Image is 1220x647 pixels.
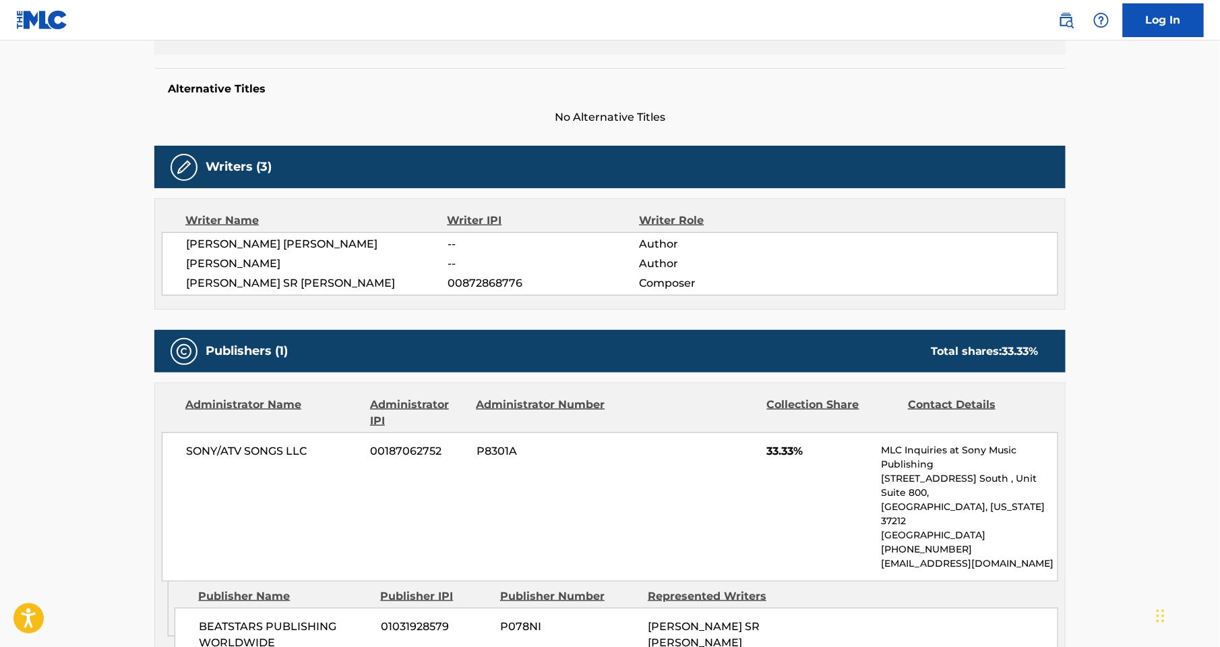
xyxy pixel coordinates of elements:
div: Writer Name [185,213,448,229]
p: [GEOGRAPHIC_DATA], [US_STATE] 37212 [882,500,1058,528]
span: 00872868776 [448,275,639,291]
div: Collection Share [767,397,898,429]
span: 33.33% [767,443,872,459]
div: Publisher Number [500,588,638,604]
span: P078NI [500,619,638,635]
p: [EMAIL_ADDRESS][DOMAIN_NAME] [882,557,1058,571]
p: MLC Inquiries at Sony Music Publishing [882,443,1058,472]
img: Writers [176,159,192,175]
div: Writer Role [639,213,814,229]
div: Writer IPI [448,213,640,229]
div: Total shares: [931,343,1039,360]
p: [GEOGRAPHIC_DATA] [882,528,1058,542]
span: P8301A [477,443,607,459]
div: Administrator Number [476,397,607,429]
span: Author [639,236,814,252]
div: Publisher IPI [380,588,490,604]
p: [PHONE_NUMBER] [882,542,1058,557]
span: Author [639,256,814,272]
div: Help [1088,7,1115,34]
span: [PERSON_NAME] [186,256,448,272]
span: 33.33 % [1002,345,1039,358]
img: MLC Logo [16,10,68,30]
span: 01031928579 [381,619,490,635]
span: [PERSON_NAME] [PERSON_NAME] [186,236,448,252]
div: Drag [1157,596,1165,636]
h5: Alternative Titles [168,82,1052,96]
a: Log In [1123,3,1204,37]
h5: Writers (3) [206,159,272,175]
div: Publisher Name [198,588,370,604]
a: Public Search [1053,7,1080,34]
span: No Alternative Titles [154,109,1066,125]
span: Composer [639,275,814,291]
img: help [1093,12,1109,28]
div: Contact Details [908,397,1039,429]
img: Publishers [176,343,192,360]
span: SONY/ATV SONGS LLC [186,443,361,459]
span: -- [448,236,639,252]
span: -- [448,256,639,272]
div: Represented Writers [648,588,785,604]
span: [PERSON_NAME] SR [PERSON_NAME] [186,275,448,291]
h5: Publishers (1) [206,343,288,359]
p: [STREET_ADDRESS] South , Unit Suite 800, [882,472,1058,500]
div: Administrator Name [185,397,360,429]
img: search [1058,12,1074,28]
div: Administrator IPI [370,397,466,429]
span: 00187062752 [371,443,466,459]
iframe: Chat Widget [1153,582,1220,647]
